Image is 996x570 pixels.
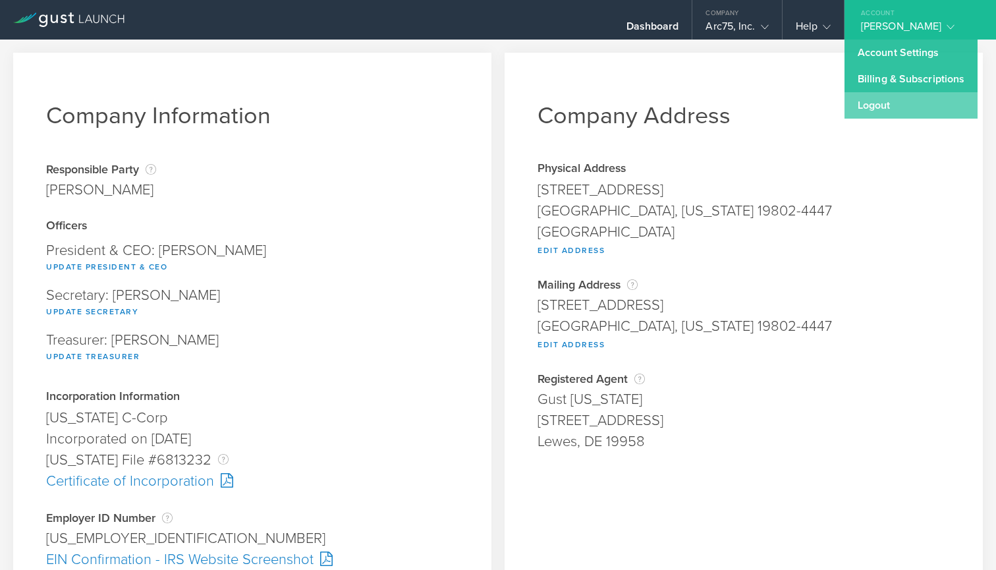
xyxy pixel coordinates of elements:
[796,20,831,40] div: Help
[861,20,973,40] div: [PERSON_NAME]
[538,337,605,353] button: Edit Address
[46,220,458,233] div: Officers
[46,304,138,320] button: Update Secretary
[538,179,950,200] div: [STREET_ADDRESS]
[538,200,950,221] div: [GEOGRAPHIC_DATA], [US_STATE] 19802-4447
[46,259,167,275] button: Update President & CEO
[538,316,950,337] div: [GEOGRAPHIC_DATA], [US_STATE] 19802-4447
[46,470,458,492] div: Certificate of Incorporation
[538,410,950,431] div: [STREET_ADDRESS]
[46,449,458,470] div: [US_STATE] File #6813232
[46,528,458,549] div: [US_EMPLOYER_IDENTIFICATION_NUMBER]
[46,391,458,404] div: Incorporation Information
[538,221,950,242] div: [GEOGRAPHIC_DATA]
[46,237,458,281] div: President & CEO: [PERSON_NAME]
[626,20,679,40] div: Dashboard
[538,372,950,385] div: Registered Agent
[538,101,950,130] h1: Company Address
[705,20,768,40] div: Arc75, Inc.
[538,242,605,258] button: Edit Address
[46,281,458,326] div: Secretary: [PERSON_NAME]
[46,549,458,570] div: EIN Confirmation - IRS Website Screenshot
[538,389,950,410] div: Gust [US_STATE]
[46,101,458,130] h1: Company Information
[538,278,950,291] div: Mailing Address
[46,179,156,200] div: [PERSON_NAME]
[46,349,140,364] button: Update Treasurer
[46,407,458,428] div: [US_STATE] C-Corp
[538,163,950,176] div: Physical Address
[46,428,458,449] div: Incorporated on [DATE]
[46,163,156,176] div: Responsible Party
[46,326,458,371] div: Treasurer: [PERSON_NAME]
[538,295,950,316] div: [STREET_ADDRESS]
[538,431,950,452] div: Lewes, DE 19958
[46,511,458,525] div: Employer ID Number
